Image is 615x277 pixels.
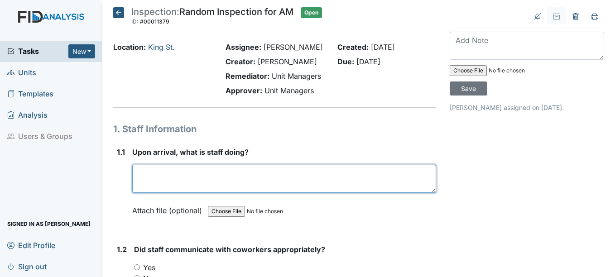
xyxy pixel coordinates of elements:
span: [DATE] [371,43,395,52]
strong: Created: [337,43,369,52]
span: [DATE] [356,57,380,66]
span: Analysis [7,108,48,122]
span: Units [7,66,36,80]
span: Signed in as [PERSON_NAME] [7,217,91,231]
label: Attach file (optional) [132,200,206,216]
span: Upon arrival, what is staff doing? [132,148,249,157]
strong: Location: [113,43,146,52]
strong: Approver: [226,86,262,95]
h1: 1. Staff Information [113,122,436,136]
span: Templates [7,87,53,101]
p: [PERSON_NAME] assigned on [DATE]. [450,103,604,112]
strong: Due: [337,57,354,66]
span: #00011379 [140,18,169,25]
span: [PERSON_NAME] [264,43,323,52]
span: ID: [131,18,139,25]
span: Unit Managers [272,72,321,81]
span: Did staff communicate with coworkers appropriately? [134,245,325,254]
input: Yes [134,264,140,270]
span: [PERSON_NAME] [258,57,317,66]
label: Yes [143,262,155,273]
strong: Assignee: [226,43,261,52]
button: New [68,44,96,58]
strong: Remediator: [226,72,269,81]
span: Sign out [7,259,47,273]
input: Save [450,81,487,96]
div: Random Inspection for AM [131,7,293,27]
span: Edit Profile [7,238,55,252]
strong: Creator: [226,57,255,66]
label: 1.2 [117,244,127,255]
span: Unit Managers [264,86,314,95]
label: 1.1 [117,147,125,158]
span: Open [301,7,322,18]
a: King St. [148,43,175,52]
span: Inspection: [131,6,179,17]
a: Tasks [7,46,68,57]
